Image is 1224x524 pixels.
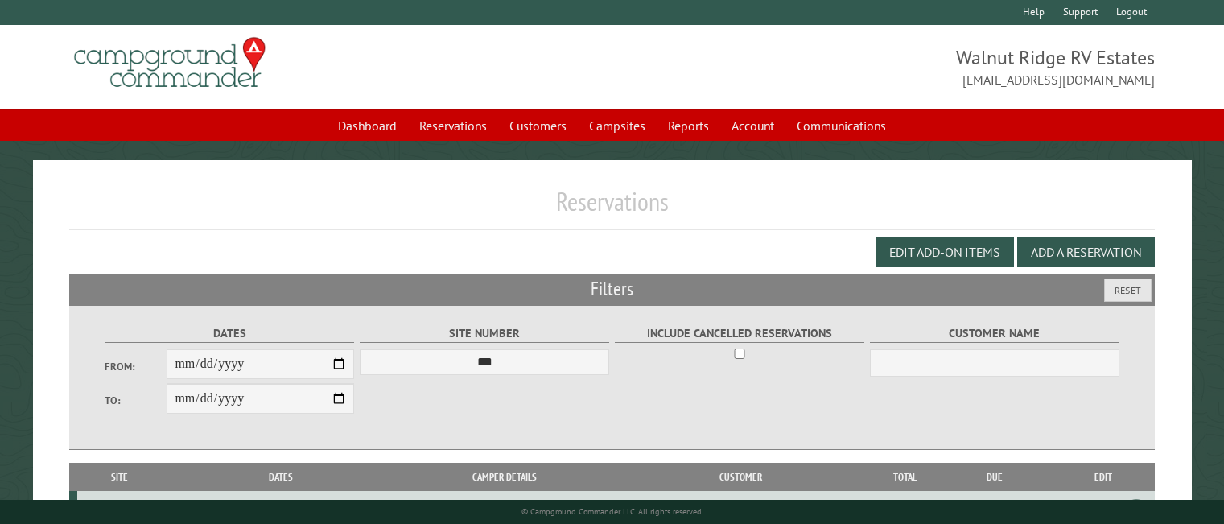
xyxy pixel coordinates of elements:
th: Site [77,463,162,491]
a: Customers [500,110,576,141]
a: Communications [787,110,896,141]
th: Dates [162,463,401,491]
a: Dashboard [328,110,406,141]
h2: Filters [69,274,1155,304]
button: Reset [1104,279,1152,302]
small: © Campground Commander LLC. All rights reserved. [521,506,703,517]
button: Add a Reservation [1017,237,1155,267]
label: From: [105,359,167,374]
span: Walnut Ridge RV Estates [EMAIL_ADDRESS][DOMAIN_NAME] [612,44,1155,89]
label: Dates [105,324,355,343]
label: Include Cancelled Reservations [615,324,865,343]
th: Total [872,463,937,491]
h1: Reservations [69,186,1155,230]
th: Edit [1053,463,1155,491]
th: Camper Details [401,463,609,491]
a: Reports [658,110,719,141]
label: To: [105,393,167,408]
a: Campsites [579,110,655,141]
img: Campground Commander [69,31,270,94]
label: Customer Name [870,324,1120,343]
label: Site Number [360,324,610,343]
a: Reservations [410,110,497,141]
button: Edit Add-on Items [876,237,1014,267]
a: Account [722,110,784,141]
th: Customer [609,463,872,491]
th: Due [937,463,1053,491]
